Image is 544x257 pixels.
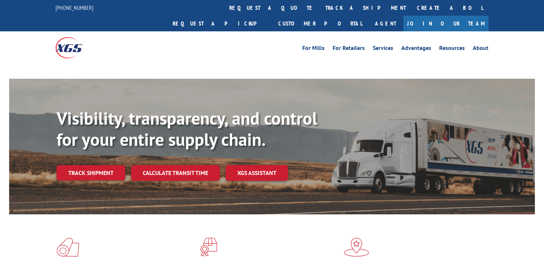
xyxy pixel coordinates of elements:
[167,16,273,31] a: Request a pickup
[439,45,465,53] a: Resources
[333,45,365,53] a: For Retailers
[55,4,93,11] a: [PHONE_NUMBER]
[226,165,288,181] a: XGS ASSISTANT
[57,165,125,180] a: Track shipment
[57,107,317,151] b: Visibility, transparency, and control for your entire supply chain.
[344,238,369,257] img: xgs-icon-flagship-distribution-model-red
[273,16,368,31] a: Customer Portal
[57,238,79,257] img: xgs-icon-total-supply-chain-intelligence-red
[473,45,489,53] a: About
[403,16,489,31] a: Join Our Team
[200,238,217,257] img: xgs-icon-focused-on-flooring-red
[368,16,403,31] a: Agent
[302,45,325,53] a: For Mills
[373,45,393,53] a: Services
[401,45,431,53] a: Advantages
[131,165,220,181] a: Calculate transit time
